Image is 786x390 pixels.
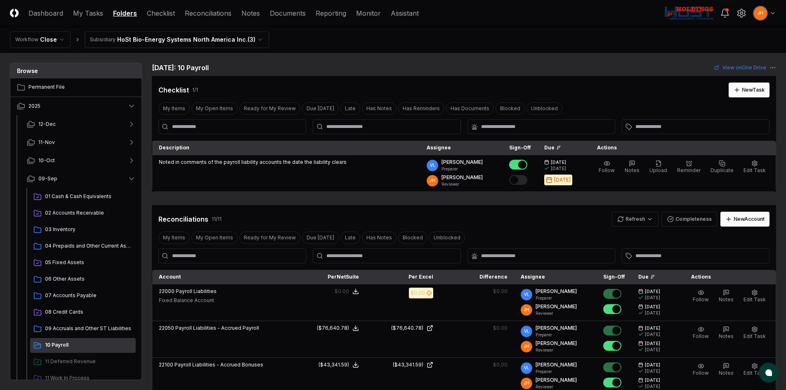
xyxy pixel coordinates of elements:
[691,288,710,305] button: Follow
[185,8,231,18] a: Reconciliations
[45,374,132,382] span: 11 Work In Process
[645,310,660,316] div: [DATE]
[316,8,346,18] a: Reporting
[30,321,136,336] a: 09 Accruals and Other ST Liabilities
[159,297,217,304] p: Fixed Balance Account
[38,139,55,146] span: 11-Nov
[603,289,621,299] button: Mark complete
[28,83,136,91] span: Permanent File
[152,141,420,155] th: Description
[429,232,465,244] button: Unblocked
[20,170,142,188] button: 09-Sep
[623,158,641,176] button: Notes
[645,331,660,338] div: [DATE]
[420,141,503,155] th: Assignee
[645,288,660,295] span: [DATE]
[38,157,55,164] span: 10-Oct
[30,189,136,204] a: 01 Cash & Cash Equivalents
[717,361,735,378] button: Notes
[536,384,577,390] p: Reviewer
[759,363,779,383] button: atlas-launcher
[645,325,660,331] span: [DATE]
[90,36,116,43] div: Subsidiary
[536,376,577,384] p: [PERSON_NAME]
[30,206,136,221] a: 02 Accounts Receivable
[393,361,423,369] div: ($43,341.59)
[524,343,529,350] span: JH
[291,270,366,284] th: Per NetSuite
[597,270,632,284] th: Sign-Off
[744,333,766,339] span: Edit Task
[648,158,669,176] button: Upload
[536,369,577,375] p: Preparer
[366,270,440,284] th: Per Excel
[717,288,735,305] button: Notes
[536,340,577,347] p: [PERSON_NAME]
[603,341,621,351] button: Mark complete
[544,144,577,151] div: Due
[30,255,136,270] a: 05 Fixed Assets
[524,380,529,386] span: JH
[742,324,767,342] button: Edit Task
[536,310,577,317] p: Reviewer
[729,83,769,97] button: NewTask
[441,174,483,181] p: [PERSON_NAME]
[113,8,137,18] a: Folders
[551,165,566,172] div: [DATE]
[159,325,174,331] span: 22050
[717,324,735,342] button: Notes
[147,8,175,18] a: Checklist
[645,304,660,310] span: [DATE]
[158,85,189,95] div: Checklist
[335,288,359,295] button: $0.00
[590,144,769,151] div: Actions
[398,232,427,244] button: Blocked
[493,361,507,369] div: $0.00
[536,332,577,338] p: Preparer
[744,296,766,303] span: Edit Task
[212,215,222,223] div: 11 / 11
[176,288,217,294] span: Payroll Liabilities
[30,338,136,353] a: 10 Payroll
[524,328,529,334] span: VL
[152,63,209,73] h2: [DATE]: 10 Payroll
[645,295,660,301] div: [DATE]
[691,361,710,378] button: Follow
[356,8,381,18] a: Monitor
[665,7,714,20] img: Host NA Holdings logo
[493,324,507,332] div: $0.00
[503,141,538,155] th: Sign-Off
[45,325,132,332] span: 09 Accruals and Other ST Liabilities
[191,232,238,244] button: My Open Items
[514,270,597,284] th: Assignee
[38,175,57,182] span: 09-Sep
[30,222,136,237] a: 03 Inventory
[719,370,734,376] span: Notes
[45,242,132,250] span: 04 Prepaids and Other Current Assets
[714,64,766,71] a: View onOne Drive
[158,232,190,244] button: My Items
[524,365,529,371] span: VL
[645,362,660,368] span: [DATE]
[20,151,142,170] button: 10-Oct
[645,347,660,353] div: [DATE]
[554,176,571,184] div: [DATE]
[45,358,132,365] span: 11 Deferred Revenue
[742,158,767,176] button: Edit Task
[744,370,766,376] span: Edit Task
[372,324,433,332] a: ($76,640.78)
[20,115,142,133] button: 12-Dec
[45,193,132,200] span: 01 Cash & Cash Equivalents
[742,288,767,305] button: Edit Task
[30,272,136,287] a: 06 Other Assets
[536,303,577,310] p: [PERSON_NAME]
[340,102,360,115] button: Late
[45,341,132,349] span: 10 Payroll
[317,324,349,332] div: ($76,640.78)
[599,167,615,173] span: Follow
[45,275,132,283] span: 06 Other Assets
[719,296,734,303] span: Notes
[159,273,285,281] div: Account
[734,215,765,223] div: New Account
[753,6,768,21] button: JH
